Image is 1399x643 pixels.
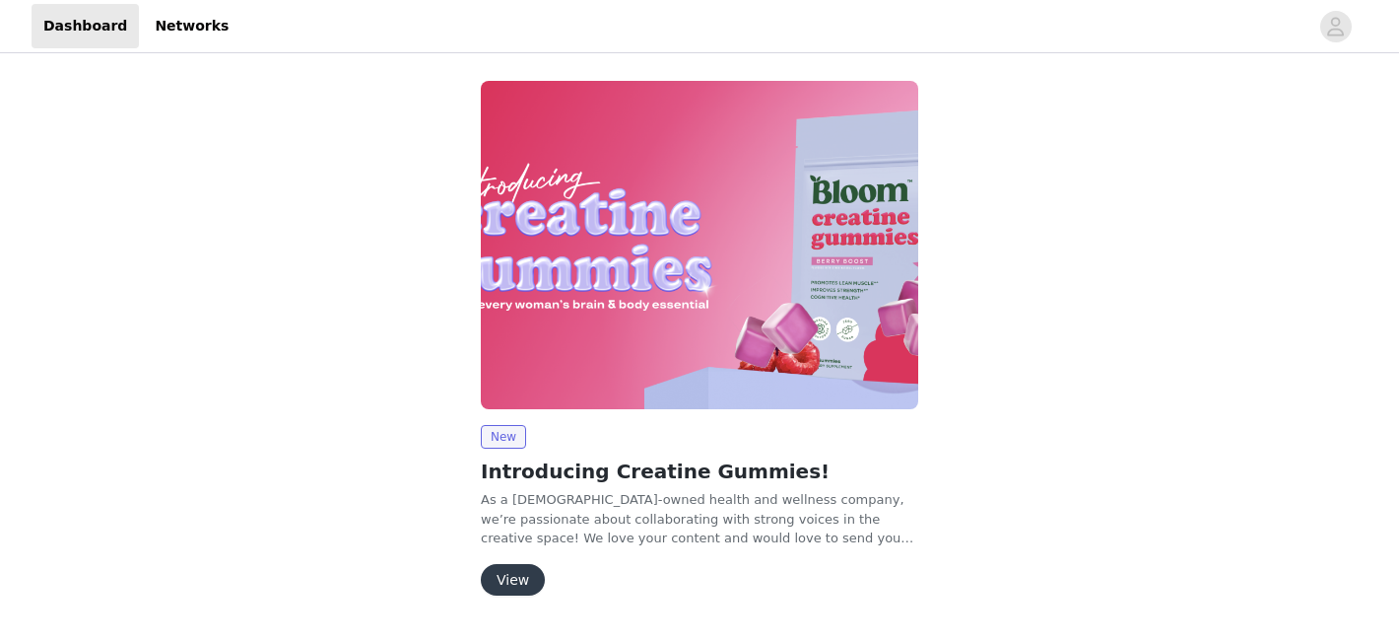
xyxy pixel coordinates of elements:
[481,425,526,449] span: New
[481,490,918,548] p: As a [DEMOGRAPHIC_DATA]-owned health and wellness company, we’re passionate about collaborating w...
[143,4,240,48] a: Networks
[1326,11,1345,42] div: avatar
[481,573,545,588] a: View
[481,81,918,409] img: Bloom Nutrition
[32,4,139,48] a: Dashboard
[481,457,918,486] h2: Introducing Creatine Gummies!
[481,564,545,596] button: View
